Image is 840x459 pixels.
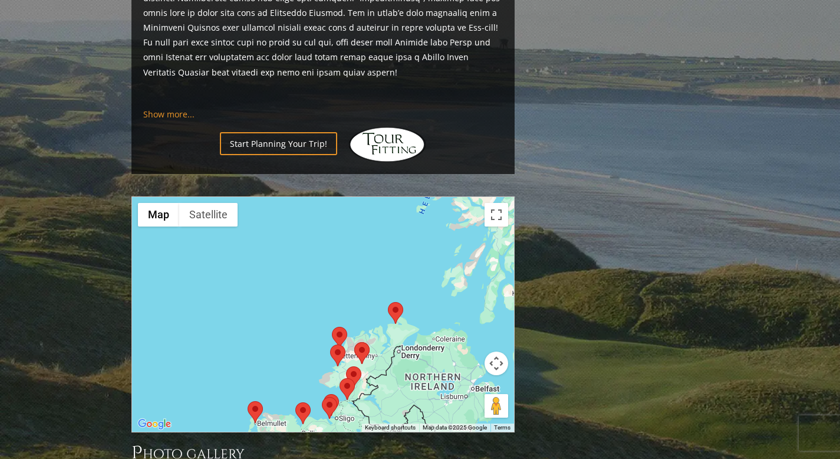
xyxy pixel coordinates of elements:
[365,424,416,432] button: Keyboard shortcuts
[143,109,195,120] a: Show more...
[220,132,337,155] a: Start Planning Your Trip!
[423,424,487,431] span: Map data ©2025 Google
[494,424,510,431] a: Terms
[179,203,238,227] button: Show satellite imagery
[485,203,508,227] button: Toggle fullscreen view
[349,127,426,162] img: Hidden Links
[135,417,174,432] img: Google
[485,394,508,418] button: Drag Pegman onto the map to open Street View
[138,203,179,227] button: Show street map
[135,417,174,432] a: Open this area in Google Maps (opens a new window)
[485,352,508,375] button: Map camera controls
